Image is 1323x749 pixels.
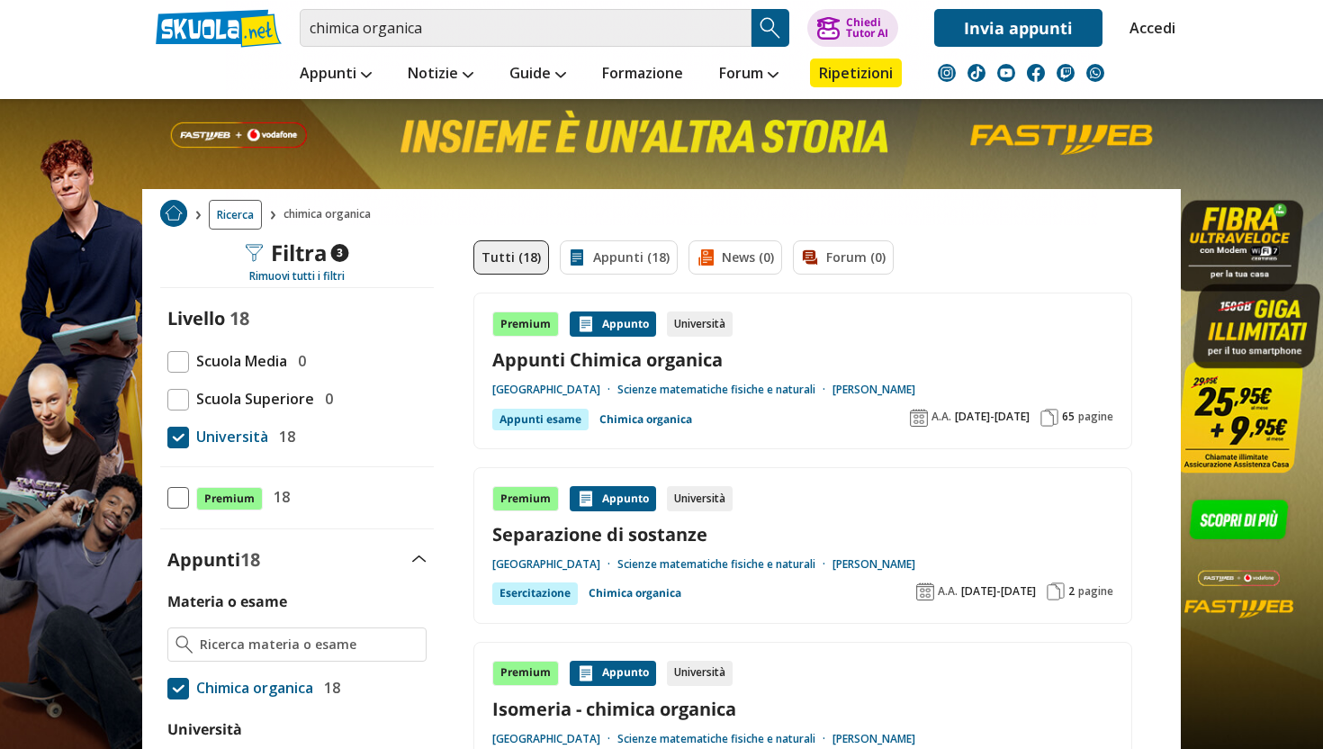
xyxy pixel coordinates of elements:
[938,584,958,599] span: A.A.
[577,664,595,682] img: Appunti contenuto
[246,240,349,266] div: Filtra
[667,486,733,511] div: Università
[1040,409,1058,427] img: Pagine
[189,676,313,699] span: Chimica organica
[492,522,1113,546] a: Separazione di sostanze
[1078,410,1113,424] span: pagine
[160,200,187,230] a: Home
[240,547,260,572] span: 18
[577,315,595,333] img: Appunti contenuto
[560,240,678,275] a: Appunti (18)
[910,409,928,427] img: Anno accademico
[412,555,427,563] img: Apri e chiudi sezione
[931,410,951,424] span: A.A.
[961,584,1036,599] span: [DATE]-[DATE]
[266,485,290,509] span: 18
[1062,410,1075,424] span: 65
[209,200,262,230] a: Ricerca
[291,349,306,373] span: 0
[196,487,263,510] span: Premium
[229,306,249,330] span: 18
[492,311,559,337] div: Premium
[570,661,656,686] div: Appunto
[189,349,287,373] span: Scuola Media
[492,697,1113,721] a: Isomeria - chimica organica
[955,410,1030,424] span: [DATE]-[DATE]
[272,425,295,448] span: 18
[189,387,314,411] span: Scuola Superiore
[1078,584,1113,599] span: pagine
[160,269,434,284] div: Rimuovi tutti i filtri
[167,719,242,739] label: Università
[667,661,733,686] div: Università
[570,311,656,337] div: Appunto
[617,732,832,746] a: Scienze matematiche fisiche e naturali
[570,486,656,511] div: Appunto
[916,582,934,600] img: Anno accademico
[492,347,1113,372] a: Appunti Chimica organica
[617,557,832,572] a: Scienze matematiche fisiche e naturali
[589,582,681,604] a: Chimica organica
[617,383,832,397] a: Scienze matematiche fisiche e naturali
[492,409,589,430] div: Appunti esame
[189,425,268,448] span: Università
[667,311,733,337] div: Università
[246,244,264,262] img: Filtra filtri mobile
[568,248,586,266] img: Appunti filtro contenuto
[318,387,333,411] span: 0
[1129,9,1167,47] a: Accedi
[175,636,193,654] img: Ricerca materia o esame
[492,732,617,746] a: [GEOGRAPHIC_DATA]
[832,732,915,746] a: [PERSON_NAME]
[1068,584,1075,599] span: 2
[331,244,349,262] span: 3
[167,306,225,330] label: Livello
[577,490,595,508] img: Appunti contenuto
[492,557,617,572] a: [GEOGRAPHIC_DATA]
[167,547,260,572] label: Appunti
[200,636,418,654] input: Ricerca materia o esame
[832,557,915,572] a: [PERSON_NAME]
[492,661,559,686] div: Premium
[832,383,915,397] a: [PERSON_NAME]
[492,486,559,511] div: Premium
[317,676,340,699] span: 18
[492,582,578,604] div: Esercitazione
[167,591,287,611] label: Materia o esame
[1047,582,1065,600] img: Pagine
[599,409,692,430] a: Chimica organica
[473,240,549,275] a: Tutti (18)
[160,200,187,227] img: Home
[492,383,617,397] a: [GEOGRAPHIC_DATA]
